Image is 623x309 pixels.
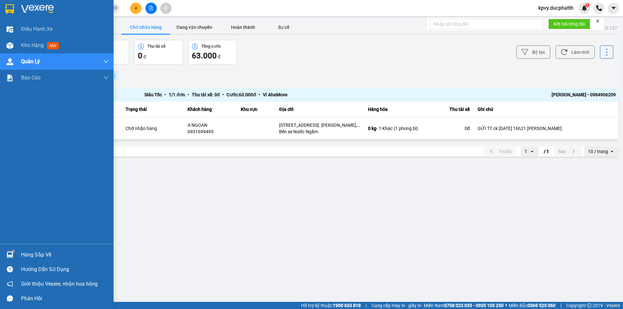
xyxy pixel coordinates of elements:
span: plus [134,6,138,10]
th: Ghi chú [474,101,618,117]
span: | [366,302,367,309]
span: down [104,75,109,80]
th: Khu vực [237,101,275,117]
span: Báo cáo [21,74,41,82]
th: Hàng hóa [364,101,429,117]
div: đ [138,51,179,61]
span: Kết nối tổng đài [554,20,585,28]
span: • [162,92,169,97]
span: 1 [586,3,588,7]
input: Nhập số tổng đài [430,19,543,29]
div: Siêu Tốc 1 / 1 đơn Thu tài xế: 0 đ Cước: 63.000 đ Ví AhaMove [144,91,498,99]
div: 0 đ [433,125,470,132]
div: Phản hồi [21,294,109,303]
strong: 1900 633 818 [333,303,361,308]
span: message [7,295,13,302]
button: Hoàn thành [219,21,267,34]
div: - 1 Khác (1 phong bì) [368,125,425,132]
strong: 0369 525 060 [528,303,556,308]
div: Tổng cước [201,44,221,49]
div: Hướng dẫn sử dụng [21,265,109,274]
div: đ [192,51,233,61]
span: Điều hành xe [21,25,53,33]
div: [STREET_ADDRESS]. [PERSON_NAME], [GEOGRAPHIC_DATA], [GEOGRAPHIC_DATA], [GEOGRAPHIC_DATA], [GEOGRA... [279,122,360,128]
button: Đang vận chuyển [170,21,219,34]
div: Thu tài xế [433,105,470,113]
span: Miền Bắc [509,302,556,309]
div: Hàng sắp về [21,250,109,260]
span: • [256,92,263,97]
span: down [104,59,109,64]
button: caret-down [608,3,619,14]
span: notification [7,281,13,287]
span: • [185,92,192,97]
img: warehouse-icon [6,58,13,65]
div: A NGOAN [188,122,233,128]
span: 0 [138,51,142,60]
sup: 1 [585,3,590,7]
span: close [595,19,600,23]
th: Khách hàng [184,101,237,117]
svg: open [530,149,535,154]
button: file-add [145,3,157,14]
span: question-circle [7,266,13,272]
img: phone-icon [596,5,602,11]
span: Giới thiệu Vexere, nhận hoa hồng [21,280,98,288]
img: icon-new-feature [581,5,587,11]
span: 63.000 [192,51,217,60]
svg: open [609,149,615,154]
span: Cung cấp máy in - giấy in: [372,302,422,309]
div: 1 [525,148,527,155]
button: Chờ nhận hàng [121,21,170,34]
span: / 1 [544,148,549,155]
span: | [560,302,561,309]
span: close-circle [114,6,117,10]
span: • [220,92,226,97]
div: GỬI TT ck [DATE] 16h21 [PERSON_NAME] [478,125,615,132]
span: 0 kg [368,126,376,131]
th: Địa chỉ [275,101,364,117]
span: caret-down [611,5,617,11]
button: Kết nối tổng đài [548,19,590,29]
button: previous page. current page 1 / 1 [483,147,516,156]
button: Bộ lọc [516,45,550,59]
span: file-add [149,6,153,10]
span: Quản Lý [21,57,40,65]
sup: 1 [12,250,14,252]
img: warehouse-icon [6,251,13,258]
th: Trạng thái [122,101,184,117]
button: aim [160,3,172,14]
div: Thu tài xế [147,44,165,49]
span: Hỗ trợ kỹ thuật: [301,302,361,309]
span: copyright [587,303,592,308]
div: Bến xe Nước Ngầm [279,128,360,135]
div: [PERSON_NAME] • 0984906209 [498,91,616,99]
input: Selected 10 / trang. [609,148,609,155]
span: Miền Nam [424,302,504,309]
button: Thu tài xế0 đ [134,40,183,65]
img: warehouse-icon [6,42,13,49]
button: Sự cố [267,21,300,34]
span: Kho hàng [21,42,44,48]
span: close-circle [114,5,117,11]
span: kpvy.ducphatth [533,4,579,12]
span: aim [164,6,168,10]
button: Làm mới [556,45,595,59]
span: ⚪️ [505,304,507,307]
strong: 0708 023 035 - 0935 103 250 [444,303,504,308]
img: logo-vxr [6,4,14,14]
span: mới [47,42,59,49]
img: solution-icon [6,75,13,81]
button: next page. current page 1 / 1 [554,147,581,156]
button: Tổng cước63.000 đ [188,40,237,65]
div: Chờ nhận hàng [126,125,180,132]
div: 0931699495 [188,128,233,135]
div: 10 / trang [588,148,608,155]
img: warehouse-icon [6,26,13,33]
button: plus [130,3,141,14]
